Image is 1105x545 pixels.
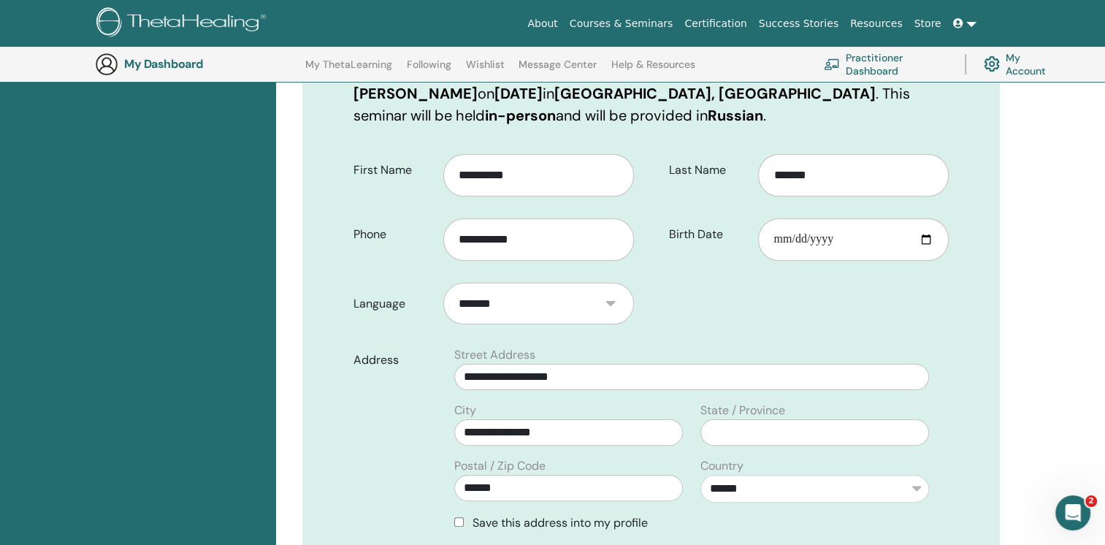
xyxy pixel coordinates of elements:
[658,221,759,248] label: Birth Date
[521,10,563,37] a: About
[95,53,118,76] img: generic-user-icon.jpg
[454,346,535,364] label: Street Address
[519,58,597,82] a: Message Center
[984,48,1058,80] a: My Account
[678,10,752,37] a: Certification
[407,58,451,82] a: Following
[343,156,443,184] label: First Name
[305,58,392,82] a: My ThetaLearning
[844,10,909,37] a: Resources
[466,58,505,82] a: Wishlist
[343,290,443,318] label: Language
[984,53,1000,75] img: cog.svg
[343,221,443,248] label: Phone
[454,457,546,475] label: Postal / Zip Code
[700,402,785,419] label: State / Province
[485,106,556,125] b: in-person
[96,7,271,40] img: logo.png
[564,10,679,37] a: Courses & Seminars
[353,62,615,103] b: Love of Self with [PERSON_NAME]
[554,84,876,103] b: [GEOGRAPHIC_DATA], [GEOGRAPHIC_DATA]
[454,402,476,419] label: City
[353,61,949,126] p: You are registering for on in . This seminar will be held and will be provided in .
[708,106,763,125] b: Russian
[343,346,446,374] label: Address
[124,57,270,71] h3: My Dashboard
[611,58,695,82] a: Help & Resources
[473,515,648,530] span: Save this address into my profile
[658,156,759,184] label: Last Name
[753,10,844,37] a: Success Stories
[1055,495,1090,530] iframe: Intercom live chat
[494,84,543,103] b: [DATE]
[824,58,840,70] img: chalkboard-teacher.svg
[824,48,947,80] a: Practitioner Dashboard
[700,457,743,475] label: Country
[909,10,947,37] a: Store
[1085,495,1097,507] span: 2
